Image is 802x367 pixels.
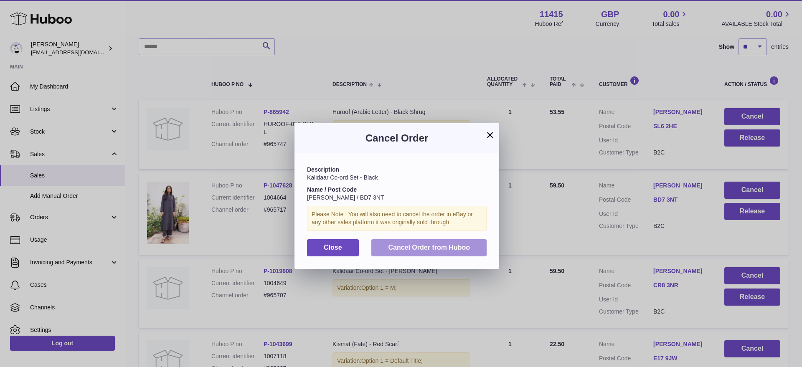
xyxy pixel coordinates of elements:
button: Cancel Order from Huboo [371,239,487,256]
button: Close [307,239,359,256]
strong: Name / Post Code [307,186,357,193]
span: Kalidaar Co-ord Set - Black [307,174,378,181]
span: Cancel Order from Huboo [388,244,470,251]
button: × [485,130,495,140]
strong: Description [307,166,339,173]
h3: Cancel Order [307,132,487,145]
span: Close [324,244,342,251]
span: [PERSON_NAME] / BD7 3NT [307,194,384,201]
div: Please Note : You will also need to cancel the order in eBay or any other sales platform it was o... [307,206,487,231]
